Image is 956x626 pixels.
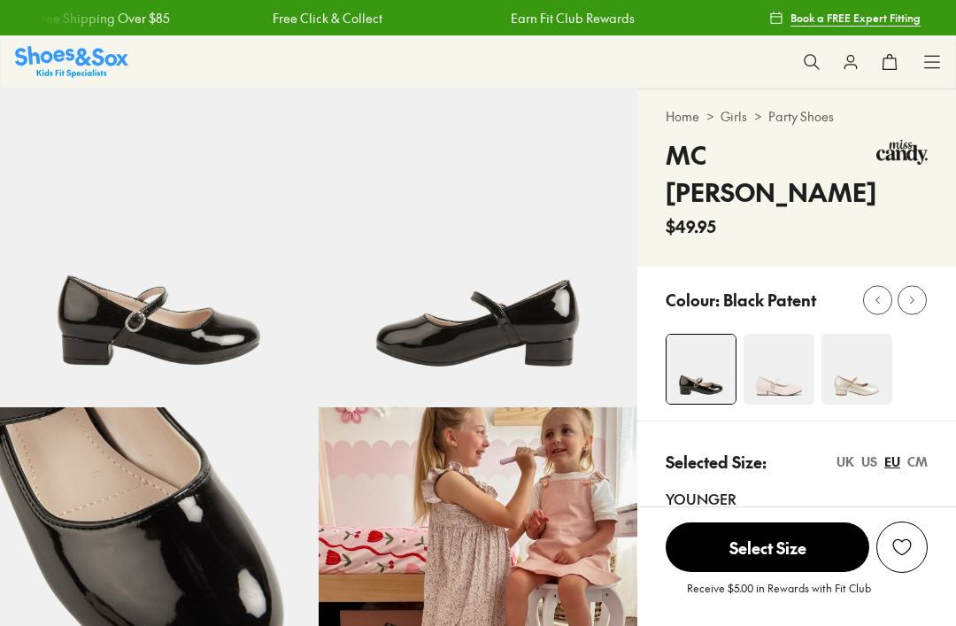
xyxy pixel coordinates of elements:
img: 5-502705_1 [319,89,637,407]
img: 4-554504_1 [744,334,814,405]
div: CM [907,452,928,471]
div: US [861,452,877,471]
p: Black Patent [723,288,816,312]
h4: MC [PERSON_NAME] [666,136,876,211]
a: Shoes & Sox [15,46,128,77]
a: Girls [721,107,747,126]
div: > > [666,107,928,126]
img: 4-502704_1 [667,335,736,404]
div: EU [884,452,900,471]
a: Party Shoes [768,107,834,126]
p: Receive $5.00 in Rewards with Fit Club [687,580,871,612]
img: SNS_Logo_Responsive.svg [15,46,128,77]
a: Free Click & Collect [273,9,382,27]
span: Select Size [666,522,869,572]
div: Younger [666,488,928,509]
a: Book a FREE Expert Fitting [769,2,921,34]
p: Colour: [666,288,720,312]
img: 4-502700_1 [821,334,892,405]
img: Vendor logo [876,136,928,168]
span: Book a FREE Expert Fitting [790,10,921,26]
a: Free Shipping Over $85 [35,9,170,27]
button: Select Size [666,522,869,573]
span: $49.95 [666,214,716,238]
div: UK [836,452,854,471]
button: Add to Wishlist [876,522,928,573]
p: Selected Size: [666,450,767,474]
a: Home [666,107,699,126]
a: Earn Fit Club Rewards [510,9,634,27]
